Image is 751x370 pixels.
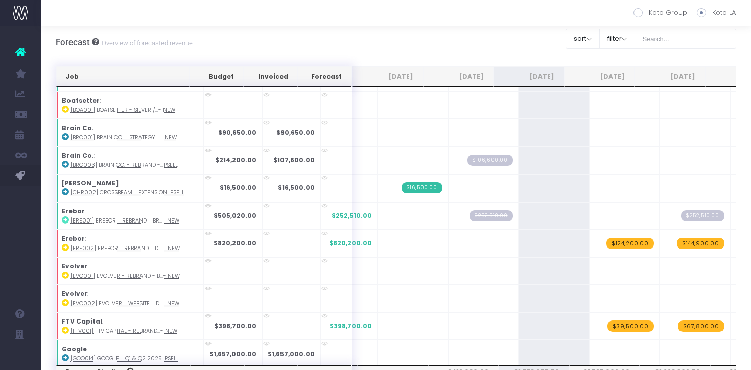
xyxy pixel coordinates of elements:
abbr: [GOO014] Google - Q1 & Q2 2025 Gemini Design Retainer - Brand - Upsell [71,355,179,362]
strong: Evolver [62,262,87,270]
strong: $16,500.00 [278,183,315,192]
td: : [56,230,204,257]
input: Search... [635,29,737,49]
td: : [56,340,204,367]
abbr: [BOA001] Boatsetter - SILVER / GOLD / PLATINUM Brand - Brand - New [71,106,175,114]
span: $820,200.00 [329,239,372,248]
strong: Erebor [62,207,85,215]
th: Sep 25: activate to sort column ascending [423,66,494,87]
th: Aug 25: activate to sort column ascending [353,66,423,87]
abbr: [CHR002] Crossbeam - Extension - Brand - Upsell [71,189,184,196]
strong: Evolver [62,289,87,298]
strong: $107,600.00 [273,156,315,164]
strong: $214,200.00 [215,156,256,164]
button: filter [599,29,635,49]
button: sort [566,29,600,49]
strong: FTV Capital [62,317,102,326]
td: : [56,257,204,285]
label: Koto Group [633,8,687,18]
th: Dec 25: activate to sort column ascending [635,66,705,87]
strong: $16,500.00 [220,183,256,192]
span: wayahead Revenue Forecast Item [607,320,654,332]
strong: $398,700.00 [214,322,256,330]
abbr: [BRC001] Brain Co. - Strategy - Brand - New [71,134,177,141]
th: Job: activate to sort column ascending [56,66,190,87]
abbr: [ERE002] Erebor - Rebrand - Digital - New [71,244,180,252]
img: images/default_profile_image.png [13,350,28,365]
td: : [56,202,204,230]
span: wayahead Revenue Forecast Item [678,320,724,332]
abbr: [EVO001] Evolver - Rebrand - Brand - New [71,272,180,280]
span: Forecast [56,37,90,47]
label: Koto LA [697,8,736,18]
th: Nov 25: activate to sort column ascending [564,66,635,87]
td: : [56,146,204,174]
abbr: [EVO002] Evolver - Website - Digital - New [71,300,179,307]
th: Invoiced [244,66,298,87]
span: Streamtime Draft Invoice: null – [BRC003] Brain Co. - Rebrand - Brand - Upsell [467,155,513,166]
td: : [56,174,204,202]
strong: $820,200.00 [214,239,256,248]
th: Forecast [298,66,351,87]
th: Budget [190,66,244,87]
span: $398,700.00 [330,322,372,331]
strong: $90,650.00 [276,128,315,137]
span: Streamtime Draft Invoice: null – [ERE001] Erebor - Rebrand - Brand - New [681,210,724,221]
strong: $505,020.00 [214,211,256,220]
strong: Brain Co. [62,151,94,160]
span: wayahead Revenue Forecast Item [677,238,724,249]
abbr: [BRC003] Brain Co. - Rebrand - Brand - Upsell [71,161,178,169]
td: : [56,312,204,340]
strong: Google [62,344,87,353]
th: Oct 25: activate to sort column ascending [494,66,564,87]
span: Streamtime Invoice: 913 – [CHR002] Crossbeam - Extension - Brand - Upsell [402,182,442,193]
strong: Erebor [62,234,85,243]
td: : [56,91,204,119]
abbr: [FTV001] FTV Capital - Rebrand - Brand - New [71,327,177,335]
td: : [56,119,204,146]
strong: $1,657,000.00 [268,350,315,358]
span: $252,510.00 [332,211,372,220]
td: : [56,285,204,312]
span: wayahead Revenue Forecast Item [606,238,654,249]
span: Streamtime Draft Invoice: null – [ERE001] Erebor - Rebrand - Brand - New [470,210,513,221]
strong: [PERSON_NAME] [62,179,119,187]
strong: Brain Co. [62,124,94,132]
strong: Boatsetter [62,96,100,105]
strong: $1,657,000.00 [209,350,256,358]
small: Overview of forecasted revenue [99,37,193,47]
strong: $90,650.00 [218,128,256,137]
abbr: [ERE001] Erebor - Rebrand - Brand - New [71,217,179,225]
